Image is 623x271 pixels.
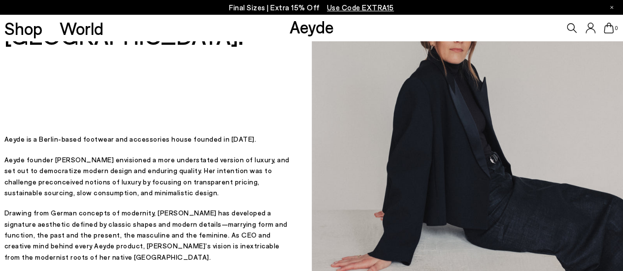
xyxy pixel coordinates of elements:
span: Navigate to /collections/ss25-final-sizes [327,3,394,12]
span: 0 [614,26,619,31]
p: Final Sizes | Extra 15% Off [229,1,394,14]
p: Aeyde founder [PERSON_NAME] envisioned a more understated version of luxury, and set out to democ... [4,154,292,199]
a: Aeyde [289,16,333,37]
a: World [60,20,103,37]
p: Drawing from German concepts of modernity, [PERSON_NAME] has developed a signature aesthetic defi... [4,208,292,263]
a: Shop [4,20,42,37]
p: Aeyde is a Berlin-based footwear and accessories house founded in [DATE]. [4,134,292,145]
a: 0 [604,23,614,33]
